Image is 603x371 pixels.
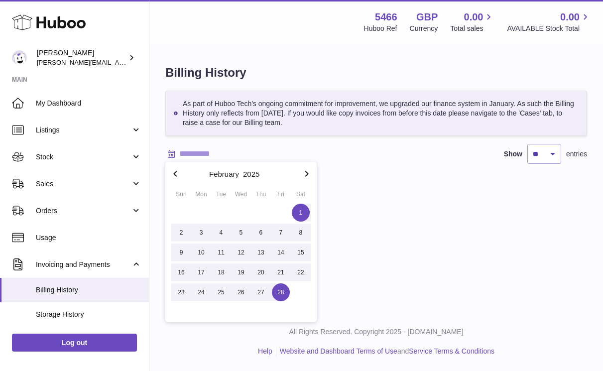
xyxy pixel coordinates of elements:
a: Log out [12,334,137,352]
span: 5 [232,224,250,242]
button: 13 [251,243,271,262]
label: Show [504,149,522,159]
span: 14 [272,244,290,261]
button: 23 [171,282,191,302]
button: 14 [271,243,291,262]
span: Total sales [450,24,494,33]
button: 10 [191,243,211,262]
button: 16 [171,262,191,282]
span: 15 [292,244,310,261]
button: 24 [191,282,211,302]
div: Currency [410,24,438,33]
span: AVAILABLE Stock Total [507,24,591,33]
p: All Rights Reserved. Copyright 2025 - [DOMAIN_NAME] [157,327,595,337]
button: 12 [231,243,251,262]
button: 15 [291,243,311,262]
button: 1 [291,203,311,223]
span: 22 [292,263,310,281]
span: 18 [212,263,230,281]
button: 26 [231,282,251,302]
button: 22 [291,262,311,282]
span: 28 [272,283,290,301]
span: Usage [36,233,141,243]
span: 16 [172,263,190,281]
span: 6 [252,224,270,242]
img: thomas@sugaring.london [12,50,27,65]
button: 27 [251,282,271,302]
span: 2 [172,224,190,242]
button: 28 [271,282,291,302]
button: 8 [291,223,311,243]
div: Sun [171,190,191,199]
span: Billing History [36,285,141,295]
span: 0.00 [464,10,483,24]
div: As part of Huboo Tech's ongoing commitment for improvement, we upgraded our finance system in Jan... [165,91,587,136]
button: 17 [191,262,211,282]
a: 0.00 AVAILABLE Stock Total [507,10,591,33]
span: Stock [36,152,131,162]
span: 26 [232,283,250,301]
button: 20 [251,262,271,282]
button: 2 [171,223,191,243]
button: 3 [191,223,211,243]
span: 25 [212,283,230,301]
span: Storage History [36,310,141,319]
div: Sat [291,190,311,199]
span: [PERSON_NAME][EMAIL_ADDRESS][DOMAIN_NAME] [37,58,200,66]
button: 25 [211,282,231,302]
span: 21 [272,263,290,281]
button: 6 [251,223,271,243]
span: 12 [232,244,250,261]
div: [PERSON_NAME] [37,48,126,67]
strong: GBP [416,10,438,24]
span: My Dashboard [36,99,141,108]
span: 17 [192,263,210,281]
span: Listings [36,125,131,135]
span: Invoicing and Payments [36,260,131,269]
span: 8 [292,224,310,242]
span: 1 [292,204,310,222]
span: Orders [36,206,131,216]
span: 13 [252,244,270,261]
div: Fri [271,190,291,199]
button: 4 [211,223,231,243]
span: Sales [36,179,131,189]
span: 7 [272,224,290,242]
a: Website and Dashboard Terms of Use [280,347,397,355]
a: 0.00 Total sales [450,10,494,33]
span: 0.00 [560,10,580,24]
button: 18 [211,262,231,282]
span: 11 [212,244,230,261]
div: Huboo Ref [364,24,397,33]
button: 11 [211,243,231,262]
span: 20 [252,263,270,281]
div: Mon [191,190,211,199]
button: 19 [231,262,251,282]
button: 21 [271,262,291,282]
button: February [209,170,239,178]
a: Service Terms & Conditions [409,347,494,355]
button: 5 [231,223,251,243]
span: 3 [192,224,210,242]
strong: 5466 [375,10,397,24]
span: 9 [172,244,190,261]
span: 19 [232,263,250,281]
a: Help [258,347,272,355]
span: 4 [212,224,230,242]
h1: Billing History [165,65,587,81]
button: 7 [271,223,291,243]
div: Wed [231,190,251,199]
button: 2025 [243,170,259,178]
li: and [276,347,494,356]
span: 23 [172,283,190,301]
span: 27 [252,283,270,301]
span: 24 [192,283,210,301]
span: 10 [192,244,210,261]
span: entries [566,149,587,159]
div: Thu [251,190,271,199]
button: 9 [171,243,191,262]
div: Tue [211,190,231,199]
